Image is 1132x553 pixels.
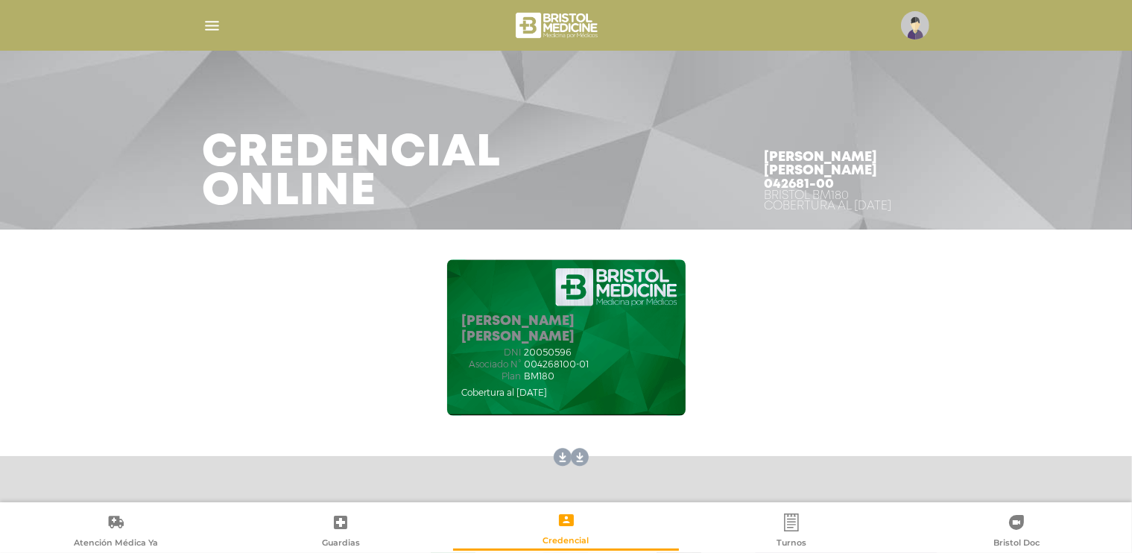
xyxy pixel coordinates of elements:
[228,513,453,551] a: Guardias
[901,11,929,39] img: profile-placeholder.svg
[203,134,502,212] h3: Credencial Online
[3,513,228,551] a: Atención Médica Ya
[74,537,158,551] span: Atención Médica Ya
[462,359,522,370] span: Asociado N°
[777,537,806,551] span: Turnos
[462,371,522,382] span: Plan
[525,359,589,370] span: 004268100-01
[993,537,1040,551] span: Bristol Doc
[322,537,360,551] span: Guardias
[764,191,930,212] div: Bristol BM180 Cobertura al [DATE]
[904,513,1129,551] a: Bristol Doc
[462,347,522,358] span: dni
[679,513,904,551] a: Turnos
[513,7,602,43] img: bristol-medicine-blanco.png
[453,511,678,549] a: Credencial
[543,535,589,549] span: Credencial
[764,151,930,191] h4: [PERSON_NAME] [PERSON_NAME] 042681-00
[462,387,548,398] span: Cobertura al [DATE]
[203,16,221,35] img: Cober_menu-lines-white.svg
[525,347,572,358] span: 20050596
[462,314,671,346] h5: [PERSON_NAME] [PERSON_NAME]
[525,371,555,382] span: BM180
